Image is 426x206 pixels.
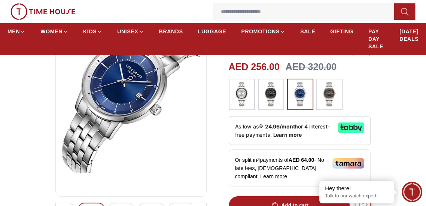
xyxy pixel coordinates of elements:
img: Tamara [332,158,364,169]
a: PROMOTIONS [241,25,285,38]
a: GIFTING [330,25,353,38]
a: WOMEN [40,25,68,38]
a: MEN [7,25,25,38]
div: Or split in 4 payments of - No late fees, [DEMOGRAPHIC_DATA] compliant! [229,149,371,187]
img: ... [10,3,76,20]
div: Hey there! [325,185,389,192]
span: WOMEN [40,28,63,35]
span: GIFTING [330,28,353,35]
span: AED 64.00 [289,157,314,163]
span: PAY DAY SALE [368,28,384,50]
a: BRANDS [159,25,183,38]
span: MEN [7,28,20,35]
a: UNISEX [117,25,144,38]
h2: AED 256.00 [229,60,280,74]
span: PROMOTIONS [241,28,280,35]
a: KIDS [83,25,102,38]
img: ... [291,82,310,106]
span: Learn more [260,173,287,179]
span: SALE [300,28,315,35]
a: [DATE] DEALS [399,25,419,46]
h3: AED 320.00 [286,60,337,74]
img: Lee Cooper Men's Analog Silver Dial Watch - LC08164.330 [62,12,200,190]
img: ... [320,82,339,106]
span: UNISEX [117,28,138,35]
span: KIDS [83,28,97,35]
img: ... [262,82,280,106]
a: LUGGAGE [198,25,226,38]
div: Chat Widget [402,182,422,202]
span: [DATE] DEALS [399,28,419,43]
span: LUGGAGE [198,28,226,35]
a: PAY DAY SALE [368,25,384,53]
p: Talk to our watch expert! [325,193,389,199]
span: BRANDS [159,28,183,35]
a: SALE [300,25,315,38]
img: ... [232,82,251,106]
